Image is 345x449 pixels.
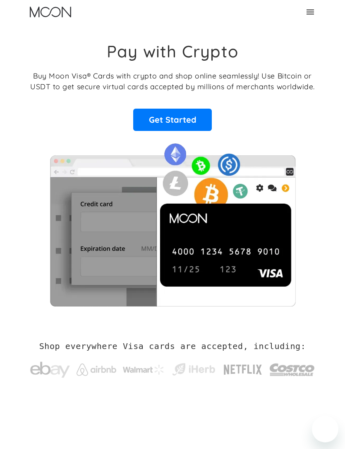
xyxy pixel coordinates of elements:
a: home [30,7,71,17]
a: ebay [30,349,70,386]
h1: Pay with Crypto [107,41,238,61]
img: ebay [30,357,70,382]
p: Buy Moon Visa® Cards with crypto and shop online seamlessly! Use Bitcoin or USDT to get secure vi... [30,70,315,92]
img: Walmart [123,365,164,375]
img: Airbnb [77,363,116,376]
a: Netflix [223,352,263,384]
img: Costco [269,357,315,382]
h2: Shop everywhere Visa cards are accepted, including: [39,341,306,351]
a: Get Started [133,109,212,131]
a: Costco [269,349,315,387]
img: Netflix [223,360,263,380]
a: Airbnb [77,355,116,380]
a: iHerb [171,353,216,381]
img: Moon Cards let you spend your crypto anywhere Visa is accepted. [30,138,315,306]
img: iHerb [171,361,216,377]
iframe: Button to launch messaging window [312,416,338,442]
a: Walmart [123,356,164,379]
img: Moon Logo [30,7,71,17]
